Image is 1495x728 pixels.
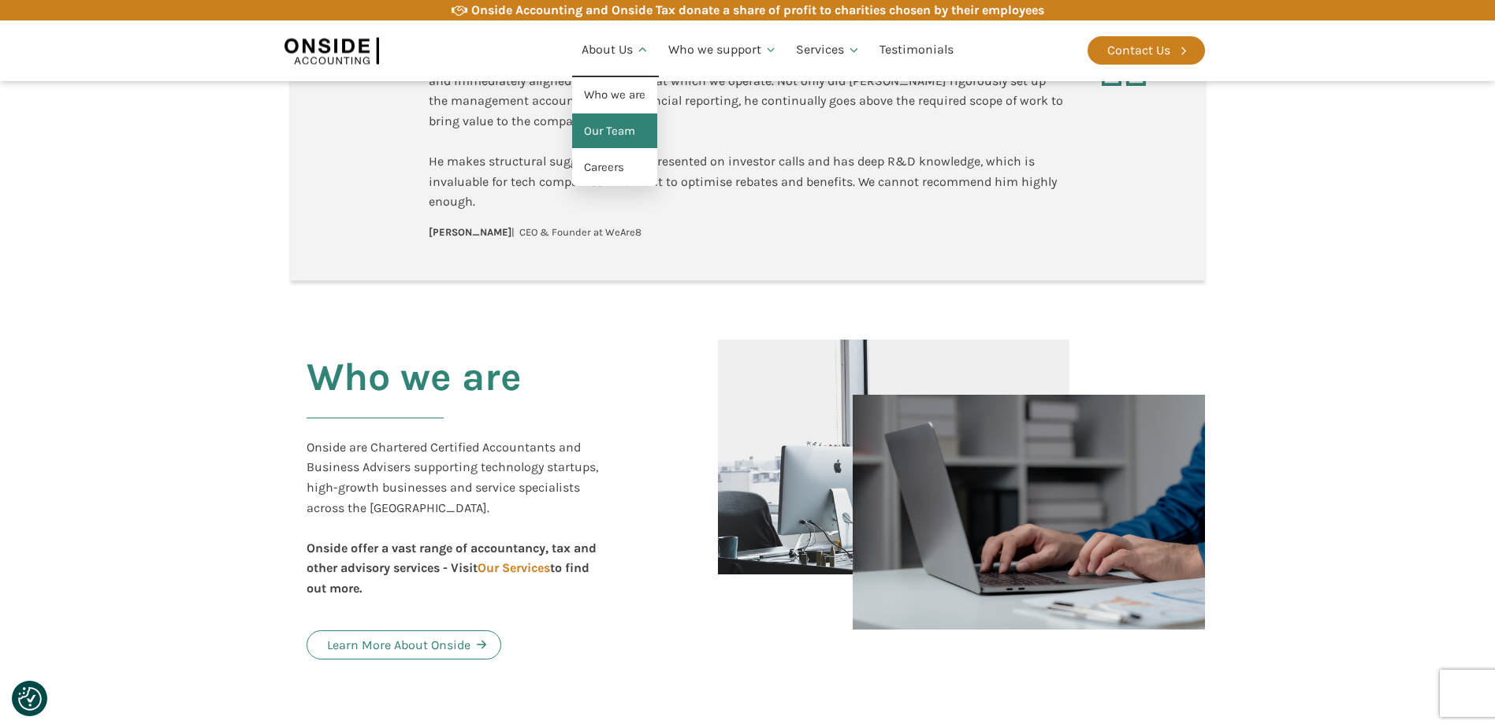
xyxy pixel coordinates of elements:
[787,24,870,77] a: Services
[429,50,1067,212] div: [PERSON_NAME] is a world-class professional who has made a significant impact on our business ver...
[327,635,470,656] div: Learn More About Onside
[572,24,659,77] a: About Us
[429,225,642,241] div: | CEO & Founder at WeAre8
[284,32,379,69] img: Onside Accounting
[572,150,657,186] a: Careers
[572,113,657,150] a: Our Team
[1088,36,1205,65] a: Contact Us
[18,687,42,711] button: Consent Preferences
[1107,40,1170,61] div: Contact Us
[18,687,42,711] img: Revisit consent button
[572,77,657,113] a: Who we are
[429,226,511,238] b: [PERSON_NAME]
[307,437,611,599] div: Onside are Chartered Certified Accountants and Business Advisers supporting technology startups, ...
[307,630,501,660] a: Learn More About Onside
[307,355,522,437] h2: Who we are
[659,24,787,77] a: Who we support
[307,540,597,596] b: Onside offer a vast range of accountancy, tax and other advisory services - Visit to find out more.
[478,560,550,575] a: Our Services
[870,24,963,77] a: Testimonials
